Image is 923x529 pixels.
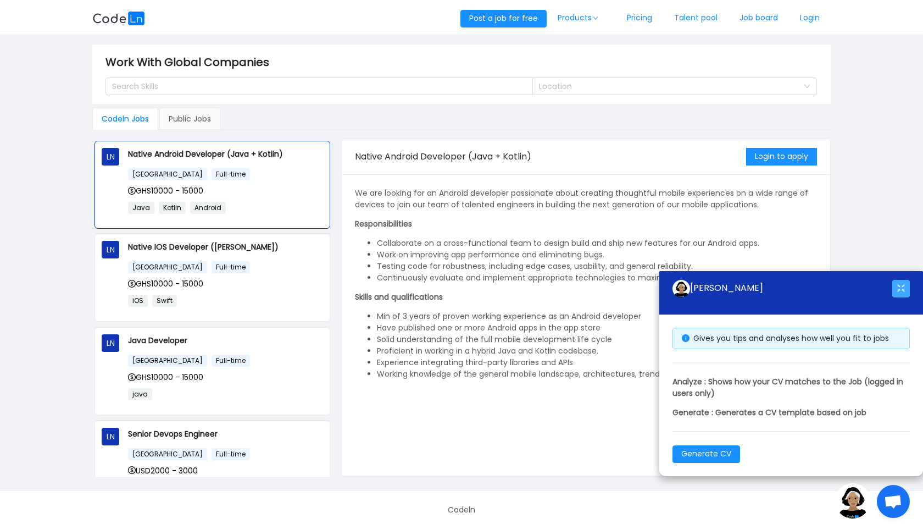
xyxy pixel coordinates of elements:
[128,185,203,196] span: GHS10000 - 15000
[460,10,547,27] button: Post a job for free
[672,407,910,418] p: Generate : Generates a CV template based on job
[212,168,250,180] span: Full-time
[377,322,817,334] li: Have published one or more Android apps in the app store
[355,291,443,302] strong: Skills and qualifications
[128,465,198,476] span: USD2000 - 3000
[107,148,115,166] span: LN
[672,280,690,297] img: ground.ddcf5dcf.png
[128,280,136,288] i: icon: dollar
[128,295,148,307] span: iOS
[460,13,547,24] a: Post a job for free
[92,108,158,130] div: Codeln Jobs
[672,280,892,297] div: [PERSON_NAME]
[377,272,817,284] li: Continuously evaluate and implement appropriate technologies to maximize development efficiency.
[128,388,152,400] span: java
[212,355,250,367] span: Full-time
[877,485,910,518] a: Open chat
[190,202,226,214] span: Android
[693,333,889,344] span: Gives you tips and analyses how well you fit to jobs
[377,334,817,345] li: Solid understanding of the full mobile development life cycle
[682,334,690,342] i: icon: info-circle
[152,295,177,307] span: Swift
[592,15,599,21] i: icon: down
[128,261,207,273] span: [GEOGRAPHIC_DATA]
[355,218,412,229] strong: Responsibilities
[835,483,870,519] img: ground.ddcf5dcf.png
[105,53,276,71] span: Work With Global Companies
[128,334,323,346] p: Java Developer
[112,81,516,92] div: Search Skills
[377,238,817,249] li: Collaborate on a cross-functional team to design build and ship new features for our Android apps.
[128,372,203,383] span: GHS10000 - 15000
[212,261,250,273] span: Full-time
[377,368,817,380] li: Working knowledge of the general mobile landscape, architectures, trends, and emerging technologies
[128,355,207,367] span: [GEOGRAPHIC_DATA]
[128,428,323,440] p: Senior Devops Engineer
[672,445,740,463] button: Generate CV
[159,108,220,130] div: Public Jobs
[539,81,798,92] div: Location
[107,241,115,258] span: LN
[377,311,817,322] li: Min of 3 years of proven working experience as an Android developer
[377,249,817,261] li: Work on improving app performance and eliminating bugs.
[377,261,817,272] li: Testing code for robustness, including edge cases, usability, and general reliability.
[107,428,115,445] span: LN
[107,334,115,352] span: LN
[128,168,207,180] span: [GEOGRAPHIC_DATA]
[159,202,186,214] span: Kotlin
[746,148,817,166] button: Login to apply
[355,188,817,211] p: We are looking for an Android developer passionate about creating thoughtful mobile experiences o...
[377,357,817,368] li: Experience integrating third-party libraries and APIs
[377,345,817,357] li: Proficient in working in a hybrid Java and Kotlin codebase.
[128,241,323,253] p: Native IOS Developer ([PERSON_NAME])
[128,373,136,381] i: icon: dollar
[128,466,136,474] i: icon: dollar
[892,280,910,297] button: icon: fullscreen-exit
[128,448,207,460] span: [GEOGRAPHIC_DATA]
[355,150,531,163] span: Native Android Developer (Java + Kotlin)
[804,83,810,91] i: icon: down
[212,448,250,460] span: Full-time
[92,12,145,25] img: logobg.f302741d.svg
[672,376,910,399] p: Analyze : Shows how your CV matches to the Job (logged in users only)
[128,148,323,160] p: Native Android Developer (Java + Kotlin)
[128,202,154,214] span: Java
[128,278,203,289] span: GHS10000 - 15000
[128,187,136,195] i: icon: dollar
